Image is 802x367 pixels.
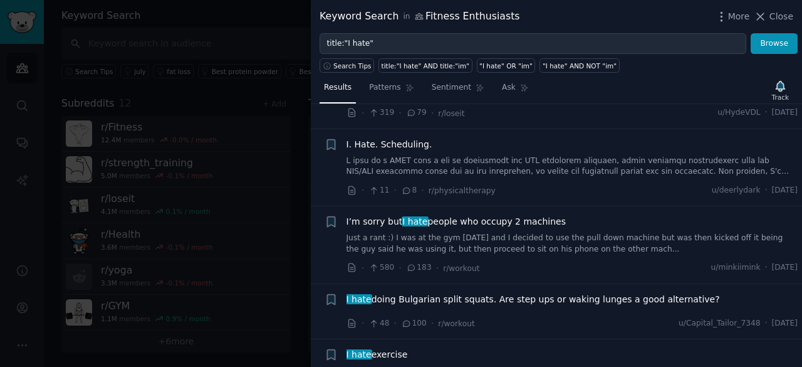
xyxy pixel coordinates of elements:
a: Ask [497,78,533,104]
span: u/HydeVDL [717,107,760,119]
span: · [431,107,434,120]
span: r/physicaltherapy [429,186,496,195]
button: Track [768,77,793,104]
span: r/loseit [438,109,464,118]
span: Ask [502,82,516,93]
span: · [394,317,397,330]
span: u/minkiimink [711,262,761,274]
span: · [362,107,364,120]
div: title:"I hate" AND title:"im" [382,61,470,70]
a: "I hate" OR "im" [477,58,536,73]
span: 580 [368,262,394,274]
a: I hatedoing Bulgarian split squats. Are step ups or waking lunges a good alternative? [346,293,720,306]
span: More [728,10,750,23]
span: · [765,185,768,196]
span: · [765,107,768,119]
span: I hate [345,349,373,359]
span: · [362,262,364,275]
button: Close [754,10,793,23]
div: Track [772,93,789,102]
a: "I hate" AND NOT "im" [539,58,619,73]
span: I hate [345,294,373,304]
button: Search Tips [320,58,374,73]
a: Sentiment [427,78,489,104]
span: u/Capital_Tailor_7348 [679,318,761,329]
span: [DATE] [772,262,798,274]
span: · [765,262,768,274]
span: [DATE] [772,318,798,329]
span: 79 [406,107,427,119]
span: doing Bulgarian split squats. Are step ups or waking lunges a good alternative? [346,293,720,306]
span: · [398,107,401,120]
span: [DATE] [772,185,798,196]
a: title:"I hate" AND title:"im" [378,58,472,73]
span: · [421,184,424,197]
span: 183 [406,262,432,274]
span: I’m sorry but people who occupy 2 machines [346,215,566,228]
span: Close [769,10,793,23]
a: L ipsu do s AMET cons a eli se doeiusmodt inc UTL etdolorem aliquaen, admin veniamqu nostrudexerc... [346,156,798,178]
span: 8 [401,185,417,196]
span: Sentiment [432,82,471,93]
span: exercise [346,348,408,361]
span: Search Tips [333,61,372,70]
span: · [765,318,768,329]
span: · [362,184,364,197]
span: 11 [368,185,389,196]
span: I hate [402,216,429,226]
input: Try a keyword related to your business [320,33,746,55]
span: · [436,262,439,275]
div: "I hate" OR "im" [479,61,533,70]
span: r/workout [438,319,474,328]
a: I hateexercise [346,348,408,361]
span: r/workout [443,264,479,273]
span: u/deerlydark [712,185,761,196]
div: Keyword Search Fitness Enthusiasts [320,9,520,24]
span: in [403,11,410,23]
span: · [362,317,364,330]
a: Just a rant :) I was at the gym [DATE] and I decided to use the pull down machine but was then ki... [346,233,798,255]
span: · [431,317,434,330]
button: More [715,10,750,23]
span: 100 [401,318,427,329]
span: Results [324,82,352,93]
span: · [394,184,397,197]
a: Results [320,78,356,104]
span: Patterns [369,82,400,93]
span: 319 [368,107,394,119]
span: [DATE] [772,107,798,119]
button: Browse [751,33,798,55]
span: 48 [368,318,389,329]
div: "I hate" AND NOT "im" [543,61,617,70]
a: I’m sorry butI hatepeople who occupy 2 machines [346,215,566,228]
a: I. Hate. Scheduling. [346,138,432,151]
span: · [398,262,401,275]
a: Patterns [365,78,418,104]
